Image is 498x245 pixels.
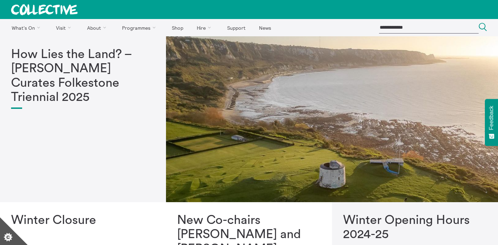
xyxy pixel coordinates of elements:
[221,19,251,36] a: Support
[343,213,487,242] h1: Winter Opening Hours 2024-25
[488,106,495,130] span: Feedback
[11,47,155,105] h1: How Lies the Land? – [PERSON_NAME] Curates Folkestone Triennial 2025
[6,19,49,36] a: What's On
[116,19,165,36] a: Programmes
[485,99,498,146] button: Feedback - Show survey
[81,19,115,36] a: About
[11,213,155,227] h1: Winter Closure
[50,19,80,36] a: Visit
[191,19,220,36] a: Hire
[253,19,277,36] a: News
[166,19,189,36] a: Shop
